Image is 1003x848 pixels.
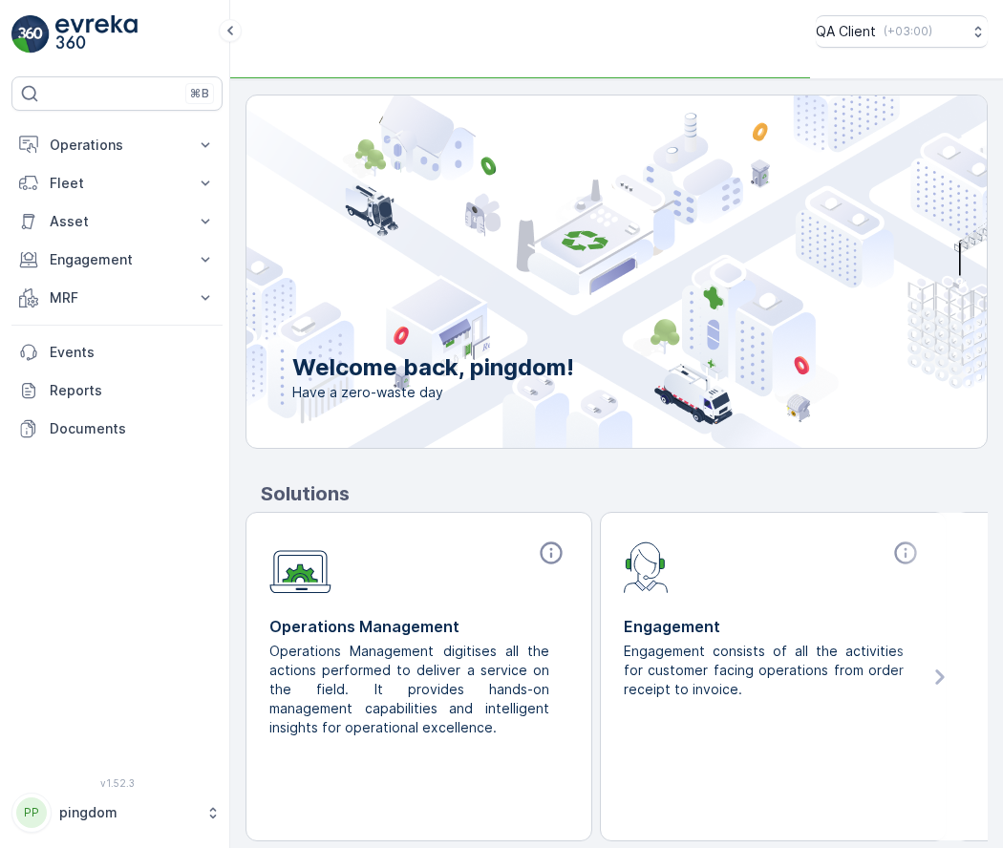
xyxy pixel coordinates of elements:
p: Reports [50,381,215,400]
button: Asset [11,202,223,241]
p: Welcome back, pingdom! [292,352,574,383]
button: Fleet [11,164,223,202]
p: Operations [50,136,184,155]
p: MRF [50,288,184,307]
p: ( +03:00 ) [884,24,932,39]
p: Engagement [50,250,184,269]
button: Operations [11,126,223,164]
p: Fleet [50,174,184,193]
img: logo_light-DOdMpM7g.png [55,15,138,53]
img: city illustration [160,95,987,448]
p: pingdom [59,803,196,822]
p: Solutions [261,479,988,508]
a: Documents [11,410,223,448]
button: MRF [11,279,223,317]
p: Engagement [624,615,923,638]
img: module-icon [269,540,331,594]
p: Documents [50,419,215,438]
button: PPpingdom [11,793,223,833]
a: Reports [11,371,223,410]
div: PP [16,797,47,828]
p: Operations Management [269,615,568,638]
a: Events [11,333,223,371]
img: logo [11,15,50,53]
p: Operations Management digitises all the actions performed to deliver a service on the field. It p... [269,642,553,737]
button: QA Client(+03:00) [816,15,988,48]
img: module-icon [624,540,669,593]
span: Have a zero-waste day [292,383,574,402]
p: QA Client [816,22,876,41]
p: Events [50,343,215,362]
p: ⌘B [190,86,209,101]
span: v 1.52.3 [11,777,223,789]
p: Asset [50,212,184,231]
p: Engagement consists of all the activities for customer facing operations from order receipt to in... [624,642,907,699]
button: Engagement [11,241,223,279]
